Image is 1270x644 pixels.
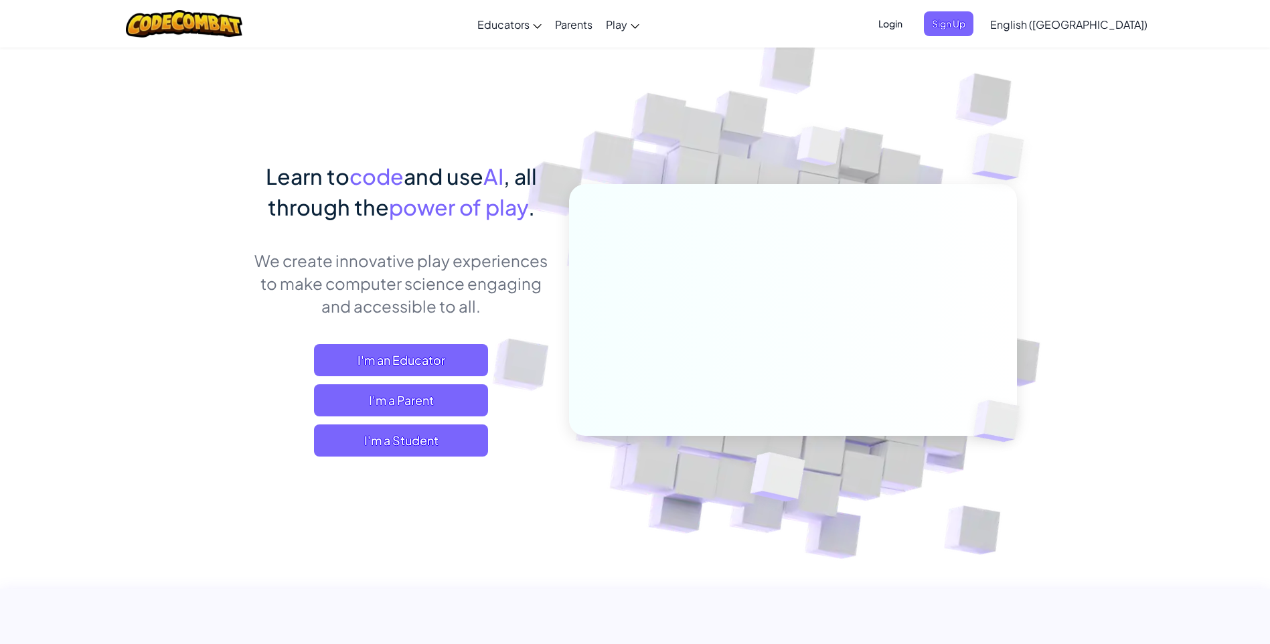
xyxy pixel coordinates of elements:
img: Overlap cubes [717,424,837,535]
a: Parents [548,6,599,42]
a: I'm a Parent [314,384,488,416]
a: Educators [471,6,548,42]
img: Overlap cubes [951,372,1051,470]
img: Overlap cubes [945,100,1061,214]
span: Play [606,17,627,31]
button: Login [870,11,910,36]
span: Learn to [266,163,349,189]
button: I'm a Student [314,424,488,457]
span: code [349,163,404,189]
span: English ([GEOGRAPHIC_DATA]) [990,17,1147,31]
button: Sign Up [924,11,973,36]
a: I'm an Educator [314,344,488,376]
img: Overlap cubes [771,100,868,199]
a: English ([GEOGRAPHIC_DATA]) [983,6,1154,42]
span: and use [404,163,483,189]
span: AI [483,163,503,189]
p: We create innovative play experiences to make computer science engaging and accessible to all. [254,249,549,317]
span: power of play [389,193,528,220]
img: CodeCombat logo [126,10,243,37]
a: Play [599,6,646,42]
span: Educators [477,17,530,31]
span: . [528,193,535,220]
